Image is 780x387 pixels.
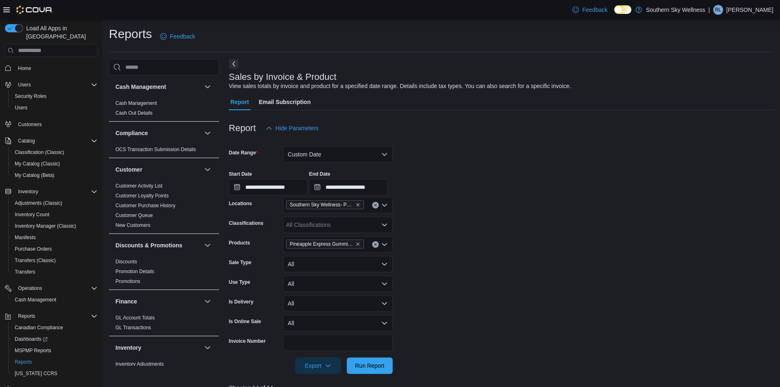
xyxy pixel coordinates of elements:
a: Transfers (Classic) [11,256,59,265]
label: Start Date [229,171,252,177]
span: Washington CCRS [11,369,97,378]
span: Transfers [15,269,35,275]
div: View sales totals by invoice and product for a specified date range. Details include tax types. Y... [229,82,571,91]
button: Catalog [2,135,101,147]
span: Load All Apps in [GEOGRAPHIC_DATA] [23,24,97,41]
span: Southern Sky Wellness- Pearl [290,201,354,209]
a: Dashboards [11,334,51,344]
label: Products [229,240,250,246]
h3: Discounts & Promotions [115,241,182,249]
a: Users [11,103,31,113]
a: Canadian Compliance [11,323,66,333]
button: Next [229,59,239,69]
button: Canadian Compliance [8,322,101,333]
button: Security Roles [8,91,101,102]
span: Feedback [582,6,607,14]
span: Southern Sky Wellness- Pearl [286,200,364,209]
button: My Catalog (Classic) [8,158,101,170]
span: Inventory Manager (Classic) [15,223,76,229]
a: Inventory Adjustments [115,361,164,367]
h3: Sales by Invoice & Product [229,72,337,82]
a: Feedback [157,28,198,45]
a: Inventory Count [11,210,53,220]
a: Customer Activity List [115,183,163,189]
div: Rowan Lopez [713,5,723,15]
span: Operations [18,285,42,292]
a: Promotions [115,278,140,284]
button: Cash Management [115,83,201,91]
button: Inventory [203,343,213,353]
a: Classification (Classic) [11,147,68,157]
span: Run Report [355,362,384,370]
img: Cova [16,6,53,14]
a: Cash Management [115,100,157,106]
label: End Date [309,171,330,177]
span: Users [11,103,97,113]
button: Reports [2,310,101,322]
span: GL Transactions [115,324,151,331]
a: [US_STATE] CCRS [11,369,61,378]
span: Security Roles [15,93,46,100]
h1: Reports [109,26,152,42]
button: Open list of options [381,241,388,248]
span: Reports [18,313,35,319]
a: GL Account Totals [115,315,155,321]
button: Open list of options [381,222,388,228]
button: Compliance [203,128,213,138]
span: Purchase Orders [15,246,52,252]
button: Discounts & Promotions [115,241,201,249]
span: Pineapple Express Gummies - 500mg [290,240,354,248]
span: Security Roles [11,91,97,101]
span: Cash Out Details [115,110,153,116]
button: Remove Pineapple Express Gummies - 500mg from selection in this group [355,242,360,247]
input: Press the down key to open a popover containing a calendar. [309,179,388,195]
a: GL Transactions [115,325,151,330]
button: Cash Management [203,82,213,92]
button: Inventory [115,344,201,352]
label: Classifications [229,220,264,226]
span: OCS Transaction Submission Details [115,146,196,153]
label: Is Online Sale [229,318,261,325]
a: Customer Purchase History [115,203,176,208]
button: Inventory Manager (Classic) [8,220,101,232]
div: Discounts & Promotions [109,257,219,290]
div: Customer [109,181,219,233]
div: Compliance [109,145,219,158]
span: Promotions [115,278,140,285]
span: Purchase Orders [11,244,97,254]
button: Operations [15,283,45,293]
span: Transfers [11,267,97,277]
button: Users [15,80,34,90]
button: Custom Date [283,146,393,163]
span: Customer Queue [115,212,153,219]
span: Adjustments (Classic) [15,200,62,206]
button: Customers [2,118,101,130]
span: Canadian Compliance [11,323,97,333]
span: Cash Management [15,296,56,303]
div: Finance [109,313,219,336]
a: OCS Transaction Submission Details [115,147,196,152]
button: Transfers [8,266,101,278]
span: Users [15,104,27,111]
button: Manifests [8,232,101,243]
span: Customers [15,119,97,129]
button: Customer [203,165,213,174]
span: Dashboards [15,336,47,342]
button: Finance [203,296,213,306]
span: My Catalog (Beta) [11,170,97,180]
span: Home [15,63,97,73]
button: Inventory Count [8,209,101,220]
span: Reports [15,359,32,365]
span: RL [715,5,721,15]
span: Customer Purchase History [115,202,176,209]
button: Customer [115,165,201,174]
button: Clear input [372,241,379,248]
a: Promotion Details [115,269,154,274]
button: Export [295,358,341,374]
button: Transfers (Classic) [8,255,101,266]
button: Adjustments (Classic) [8,197,101,209]
span: Feedback [170,32,195,41]
h3: Cash Management [115,83,166,91]
label: Date Range [229,149,258,156]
